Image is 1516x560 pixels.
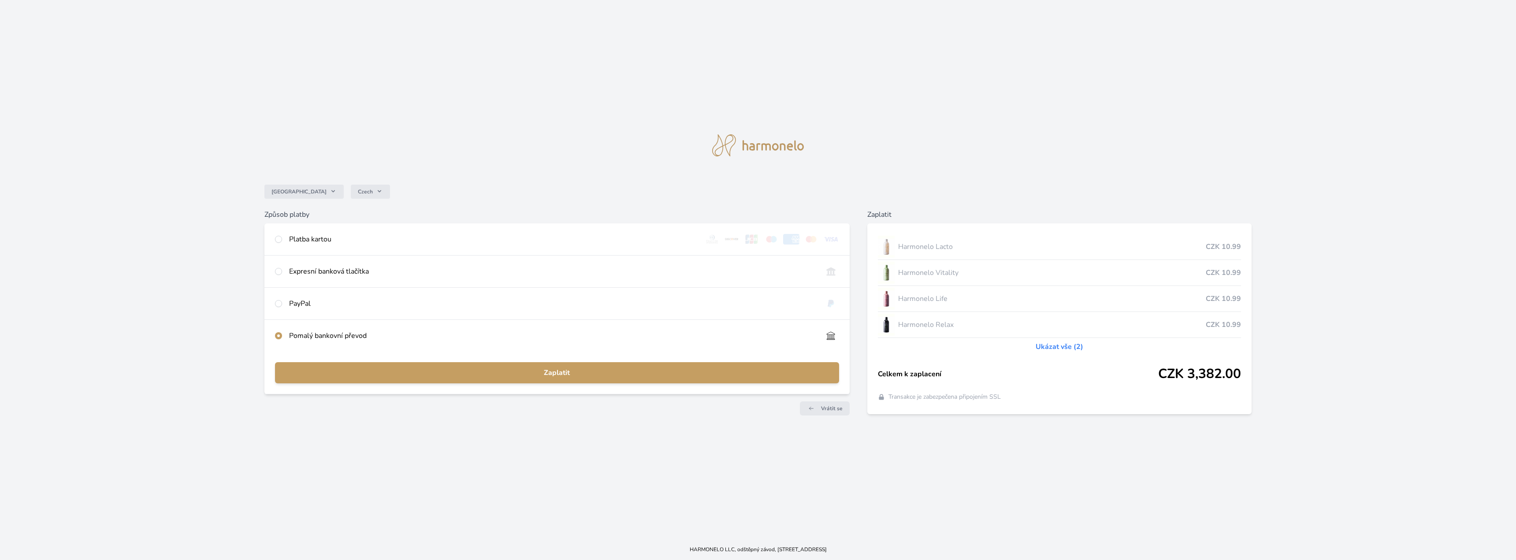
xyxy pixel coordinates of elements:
[823,234,839,245] img: visa.svg
[823,266,839,277] img: onlineBanking_CZ.svg
[898,241,1206,252] span: Harmonelo Lacto
[1206,267,1241,278] span: CZK 10.99
[878,288,895,310] img: CLEAN_LIFE_se_stinem_x-lo.jpg
[282,367,832,378] span: Zaplatit
[800,401,850,415] a: Vrátit se
[743,234,760,245] img: jcb.svg
[358,188,373,195] span: Czech
[264,209,850,220] h6: Způsob platby
[264,185,344,199] button: [GEOGRAPHIC_DATA]
[878,369,1158,379] span: Celkem k zaplacení
[898,319,1206,330] span: Harmonelo Relax
[898,293,1206,304] span: Harmonelo Life
[289,266,816,277] div: Expresní banková tlačítka
[803,234,819,245] img: mc.svg
[888,393,1001,401] span: Transakce je zabezpečena připojením SSL
[878,314,895,336] img: CLEAN_RELAX_se_stinem_x-lo.jpg
[763,234,780,245] img: maestro.svg
[351,185,390,199] button: Czech
[1158,366,1241,382] span: CZK 3,382.00
[1206,319,1241,330] span: CZK 10.99
[271,188,327,195] span: [GEOGRAPHIC_DATA]
[1036,341,1083,352] a: Ukázat vše (2)
[867,209,1252,220] h6: Zaplatit
[823,330,839,341] img: bankTransfer_IBAN.svg
[783,234,799,245] img: amex.svg
[823,298,839,309] img: paypal.svg
[821,405,843,412] span: Vrátit se
[275,362,839,383] button: Zaplatit
[878,262,895,284] img: CLEAN_VITALITY_se_stinem_x-lo.jpg
[1206,293,1241,304] span: CZK 10.99
[898,267,1206,278] span: Harmonelo Vitality
[712,134,804,156] img: logo.svg
[289,234,697,245] div: Platba kartou
[289,298,816,309] div: PayPal
[289,330,816,341] div: Pomalý bankovní převod
[724,234,740,245] img: discover.svg
[878,236,895,258] img: CLEAN_LACTO_se_stinem_x-hi-lo.jpg
[704,234,721,245] img: diners.svg
[1206,241,1241,252] span: CZK 10.99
